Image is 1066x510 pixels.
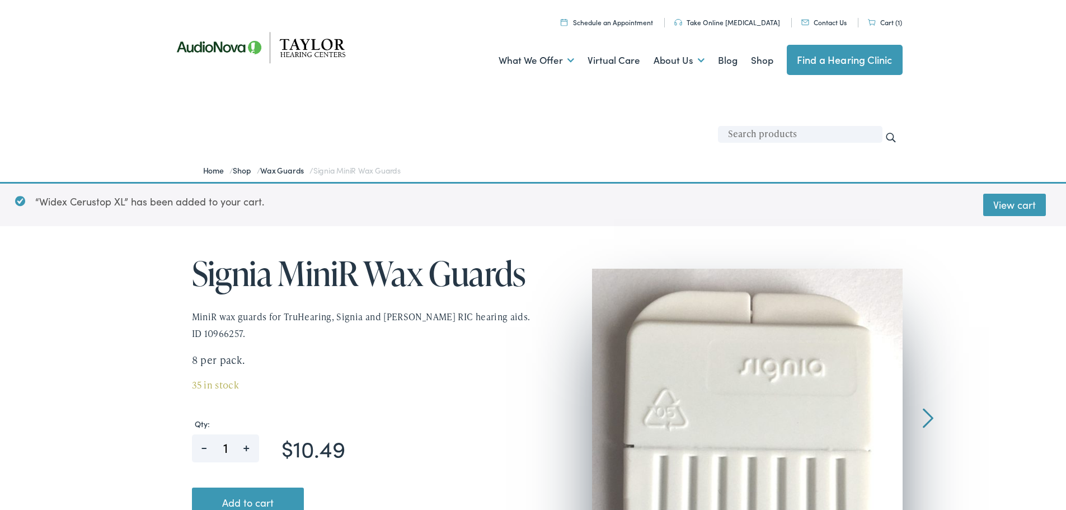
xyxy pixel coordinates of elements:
[192,378,533,393] p: 35 in stock
[868,18,876,25] img: utility icon
[313,165,401,176] span: Signia MiniR Wax Guards
[718,126,882,143] input: Search products
[885,132,897,144] input: Search
[674,17,780,27] a: Take Online [MEDICAL_DATA]
[801,17,847,27] a: Contact Us
[203,165,401,176] span: / / /
[233,165,256,176] a: Shop
[192,352,533,368] p: 8 per pack.
[203,165,229,176] a: Home
[192,255,533,292] h1: Signia MiniR Wax Guards
[868,17,902,27] a: Cart (1)
[260,165,309,176] a: Wax Guards
[192,434,217,452] span: -
[192,310,530,340] span: MiniR wax guards for TruHearing, Signia and [PERSON_NAME] RIC hearing aids. ID 10966257.
[561,17,653,27] a: Schedule an Appointment
[499,40,574,81] a: What We Offer
[787,45,903,75] a: Find a Hearing Clinic
[654,40,705,81] a: About Us
[561,18,567,26] img: utility icon
[588,40,640,81] a: Virtual Care
[718,40,738,81] a: Blog
[983,194,1046,216] a: View cart
[281,432,345,464] bdi: 10.49
[192,419,531,429] label: Qty:
[234,434,259,452] span: +
[674,19,682,26] img: utility icon
[281,432,293,464] span: $
[751,40,773,81] a: Shop
[801,20,809,25] img: utility icon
